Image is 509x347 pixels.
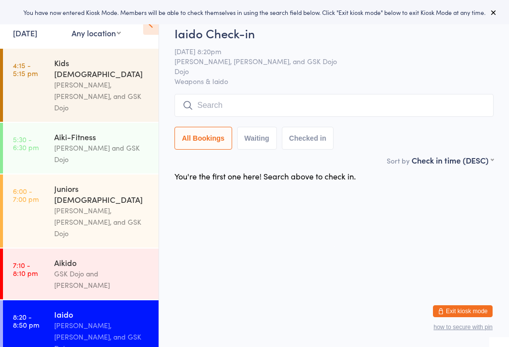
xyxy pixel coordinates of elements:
[282,127,334,150] button: Checked in
[13,187,39,203] time: 6:00 - 7:00 pm
[3,249,159,299] a: 7:10 -8:10 pmAikidoGSK Dojo and [PERSON_NAME]
[174,76,494,86] span: Weapons & Iaido
[54,257,150,268] div: Aikido
[13,313,39,329] time: 8:20 - 8:50 pm
[54,131,150,142] div: Aiki-Fitness
[54,268,150,291] div: GSK Dojo and [PERSON_NAME]
[174,25,494,41] h2: Iaido Check-in
[412,155,494,166] div: Check in time (DESC)
[174,171,356,181] div: You're the first one here! Search above to check in.
[3,174,159,248] a: 6:00 -7:00 pmJuniors [DEMOGRAPHIC_DATA][PERSON_NAME], [PERSON_NAME], and GSK Dojo
[13,135,39,151] time: 5:30 - 6:30 pm
[433,305,493,317] button: Exit kiosk mode
[72,27,121,38] div: Any location
[54,309,150,320] div: Iaido
[13,27,37,38] a: [DATE]
[13,261,38,277] time: 7:10 - 8:10 pm
[54,205,150,239] div: [PERSON_NAME], [PERSON_NAME], and GSK Dojo
[16,8,493,16] div: You have now entered Kiosk Mode. Members will be able to check themselves in using the search fie...
[13,61,38,77] time: 4:15 - 5:15 pm
[54,79,150,113] div: [PERSON_NAME], [PERSON_NAME], and GSK Dojo
[174,127,232,150] button: All Bookings
[387,156,410,166] label: Sort by
[54,142,150,165] div: [PERSON_NAME] and GSK Dojo
[174,46,478,56] span: [DATE] 8:20pm
[237,127,277,150] button: Waiting
[174,66,478,76] span: Dojo
[3,49,159,122] a: 4:15 -5:15 pmKids [DEMOGRAPHIC_DATA][PERSON_NAME], [PERSON_NAME], and GSK Dojo
[174,94,494,117] input: Search
[54,57,150,79] div: Kids [DEMOGRAPHIC_DATA]
[3,123,159,173] a: 5:30 -6:30 pmAiki-Fitness[PERSON_NAME] and GSK Dojo
[174,56,478,66] span: [PERSON_NAME], [PERSON_NAME], and GSK Dojo
[54,183,150,205] div: Juniors [DEMOGRAPHIC_DATA]
[433,324,493,331] button: how to secure with pin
